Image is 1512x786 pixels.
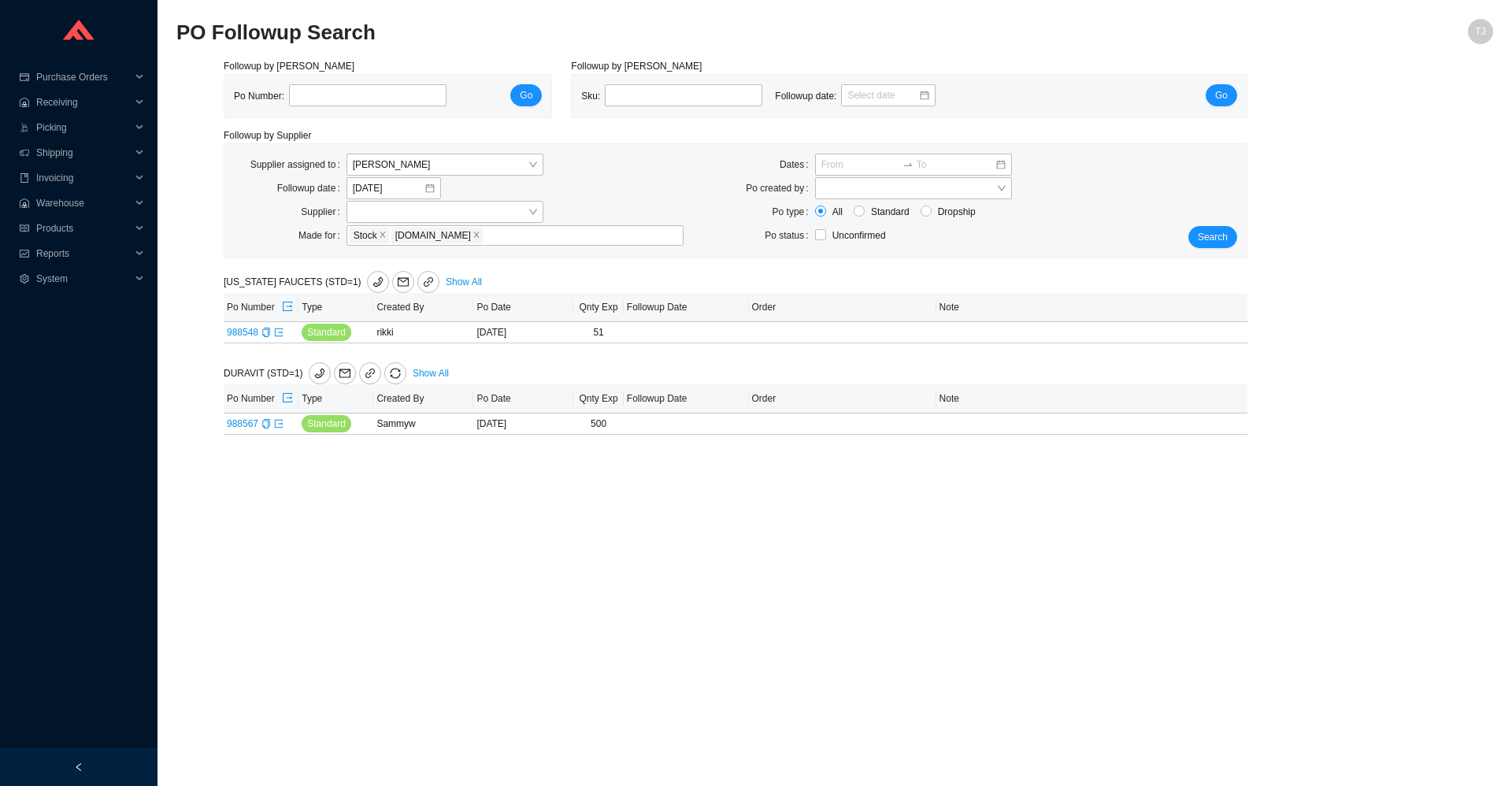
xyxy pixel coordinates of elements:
button: phone [367,271,389,293]
span: to [902,159,913,170]
td: 500 [573,413,623,435]
span: export [274,328,283,337]
input: To [917,157,995,172]
button: Search [1188,226,1237,248]
button: export [281,387,294,410]
span: read [19,224,30,233]
label: Followup date: [277,177,346,199]
span: Followup by [PERSON_NAME] [224,61,354,72]
span: export [274,419,283,428]
span: link [365,369,376,381]
span: setting [19,274,30,284]
td: [DATE] [473,322,573,343]
span: left [74,762,83,772]
span: copy [261,328,271,337]
span: Standard [865,204,916,220]
th: Followup Date [624,384,749,413]
div: Po Number: [234,84,459,108]
span: QualityBath.com [391,228,483,243]
span: Standard [307,416,346,432]
td: rikki [373,322,473,343]
th: Order [749,384,936,413]
td: [DATE] [473,413,573,435]
span: copy [261,419,271,428]
button: mail [334,362,356,384]
span: link [423,277,434,290]
span: Followup by [PERSON_NAME] [571,61,702,72]
th: Note [936,384,1247,413]
input: 9/18/2025 [353,180,424,196]
a: Show All [446,276,482,287]
th: Qnty Exp [573,293,623,322]
label: Po type: [773,201,815,223]
label: Supplier: [301,201,346,223]
a: 988548 [227,327,258,338]
button: export [281,296,294,318]
th: Type [298,384,373,413]
th: Qnty Exp [573,384,623,413]
div: Copy [261,324,271,340]
input: Select date [847,87,918,103]
th: Type [298,293,373,322]
label: Po created by: [746,177,814,199]
label: Made for: [298,224,346,247]
span: Warehouse [36,191,131,216]
th: Po Number [224,384,298,413]
span: credit-card [19,72,30,82]
div: Sku: Followup date: [581,84,948,108]
td: Sammyw [373,413,473,435]
button: mail [392,271,414,293]
span: Followup by Supplier [224,130,311,141]
span: Stock [350,228,389,243]
a: link [359,362,381,384]
span: close [379,231,387,240]
a: export [274,418,283,429]
td: 51 [573,322,623,343]
label: Po status: [765,224,814,247]
th: Order [749,293,936,322]
button: Standard [302,415,351,432]
span: swap-right [902,159,913,170]
span: Tziporah Jakobovits [353,154,537,175]
span: phone [368,276,388,287]
span: fund [19,249,30,258]
span: [US_STATE] FAUCETS (STD=1) [224,276,443,287]
div: Copy [261,416,271,432]
span: Stock [354,228,377,243]
th: Po Number [224,293,298,322]
span: TJ [1475,19,1485,44]
span: Invoicing [36,165,131,191]
span: sync [385,368,406,379]
span: All [826,204,849,220]
span: close [472,231,480,240]
a: link [417,271,439,293]
th: Po Date [473,293,573,322]
th: Created By [373,384,473,413]
span: [DOMAIN_NAME] [395,228,471,243]
a: Show All [413,368,449,379]
span: mail [393,276,413,287]
input: From [821,157,899,172]
label: Supplier assigned to [250,154,346,176]
th: Created By [373,293,473,322]
span: Reports [36,241,131,266]
span: export [282,392,293,405]
h2: PO Followup Search [176,19,1164,46]
button: sync [384,362,406,384]
button: Go [1206,84,1237,106]
span: book [19,173,30,183]
span: Go [520,87,532,103]
a: export [274,327,283,338]
span: Go [1215,87,1228,103]
th: Followup Date [624,293,749,322]
span: Shipping [36,140,131,165]
span: Picking [36,115,131,140]
span: DURAVIT (STD=1) [224,368,409,379]
span: Products [36,216,131,241]
span: Receiving [36,90,131,115]
span: Search [1198,229,1228,245]
a: 988567 [227,418,258,429]
span: phone [309,368,330,379]
button: Standard [302,324,351,341]
span: Unconfirmed [832,230,886,241]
